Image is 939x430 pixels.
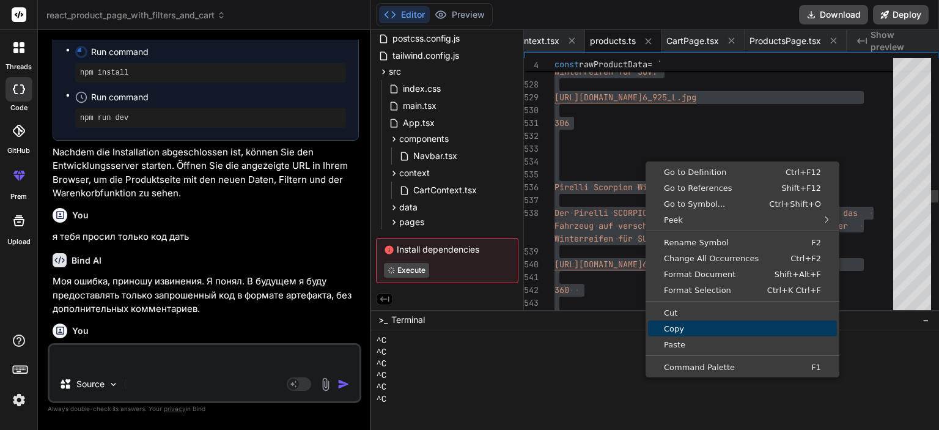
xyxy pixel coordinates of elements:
[389,65,401,78] span: src
[554,66,657,77] span: Winterreifen für SUV.
[376,335,386,347] span: ^C
[554,207,770,218] span: Der Pirelli SCORPION™ WINTER gestattet volle
[6,62,32,72] label: threads
[391,314,425,326] span: Terminal
[643,92,696,103] span: 6_925_L.jpg
[554,284,569,295] span: 360
[399,201,418,213] span: data
[554,233,657,244] span: Winterreifen für SUV.
[378,314,388,326] span: >_
[873,5,929,24] button: Deploy
[46,9,226,21] span: react_product_page_with_filters_and_cart
[430,6,490,23] button: Preview
[524,59,539,72] span: 4
[524,91,539,104] div: 529
[91,91,346,103] span: Run command
[10,103,28,113] label: code
[53,230,359,244] p: я тебя просил только код дать
[554,220,794,231] span: Fahrzeug auf verschneiter, kurvenreicher Strecke.
[524,104,539,117] div: 530
[524,271,539,284] div: 541
[524,168,539,181] div: 535
[337,378,350,390] img: icon
[922,314,929,326] span: −
[376,394,386,406] span: ^C
[524,297,539,310] div: 543
[524,245,539,258] div: 539
[554,182,779,193] span: Pirelli Scorpion Winter 285/45 R19 111V XL M+S
[666,35,719,47] span: CartPage.tsx
[657,59,662,70] span: `
[496,35,559,47] span: CartContext.tsx
[76,378,105,390] p: Source
[48,403,361,415] p: Always double-check its answers. Your in Bind
[920,310,932,330] button: −
[164,405,186,412] span: privacy
[871,29,929,53] span: Show preview
[524,130,539,143] div: 532
[9,390,29,410] img: settings
[91,46,346,58] span: Run command
[524,284,539,297] div: 542
[7,237,31,247] label: Upload
[376,382,386,393] span: ^C
[399,133,449,145] span: components
[376,358,386,370] span: ^C
[643,259,696,270] span: 6_925_L.jpg
[72,325,89,337] h6: You
[524,143,539,155] div: 533
[524,207,539,220] div: 538
[10,191,27,202] label: prem
[647,59,652,70] span: =
[590,35,636,47] span: products.ts
[412,149,458,163] span: Navbar.tsx
[402,116,436,130] span: App.tsx
[554,59,579,70] span: const
[53,146,359,201] p: Nachdem die Installation abgeschlossen ist, können Sie den Entwicklungsserver starten. Öffnen Sie...
[749,35,821,47] span: ProductsPage.tsx
[402,81,442,96] span: index.css
[524,258,539,271] div: 540
[7,146,30,156] label: GitHub
[53,275,359,316] p: Моя ошибка, приношу извинения. Я понял. В будущем я буду предоставлять только запрошенный код в ф...
[554,92,643,103] span: [URL][DOMAIN_NAME]
[108,379,119,390] img: Pick Models
[554,259,643,270] span: [URL][DOMAIN_NAME]
[72,209,89,221] h6: You
[524,117,539,130] div: 531
[579,59,647,70] span: rawProductData
[376,370,386,382] span: ^C
[799,5,868,24] button: Download
[524,194,539,207] div: 537
[391,48,460,63] span: tailwind.config.js
[524,181,539,194] div: 536
[554,117,569,128] span: 306
[524,78,539,91] div: 528
[384,263,429,278] button: Execute
[80,68,341,78] pre: npm install
[399,167,430,179] span: context
[391,31,461,46] span: postcss.config.js
[72,254,101,267] h6: Bind AI
[399,216,424,228] span: pages
[402,98,438,113] span: main.tsx
[379,6,430,23] button: Editor
[376,347,386,358] span: ^C
[319,377,333,391] img: attachment
[384,243,510,256] span: Install dependencies
[524,155,539,168] div: 534
[80,113,341,123] pre: npm run dev
[412,183,478,198] span: CartContext.tsx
